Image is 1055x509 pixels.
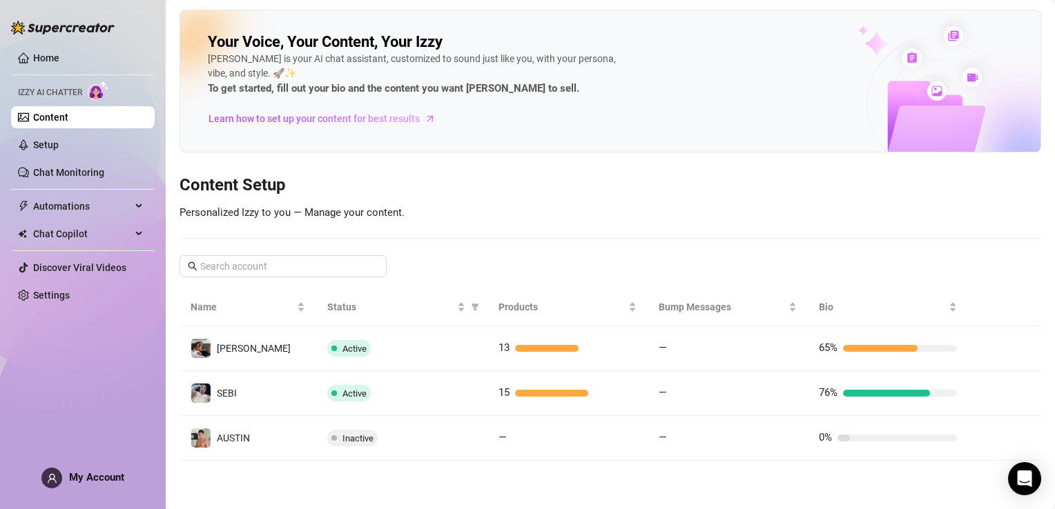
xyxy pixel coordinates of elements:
[659,299,786,315] span: Bump Messages
[209,111,420,126] span: Learn how to set up your content for best results
[188,261,197,271] span: search
[33,139,59,150] a: Setup
[18,201,29,212] span: thunderbolt
[499,341,510,354] span: 13
[191,428,211,448] img: AUSTIN
[47,473,57,483] span: user
[808,288,968,326] th: Bio
[18,86,82,99] span: Izzy AI Chatter
[208,108,446,130] a: Learn how to set up your content for best results
[499,386,510,399] span: 15
[88,81,109,101] img: AI Chatter
[48,366,101,377] span: Chat with us
[487,288,648,326] th: Products
[985,343,995,353] span: right
[659,341,667,354] span: —
[979,382,1001,404] button: right
[33,112,68,123] a: Content
[316,288,488,326] th: Status
[499,431,507,443] span: —
[1008,462,1041,495] div: Open Intercom Messenger
[217,432,250,443] span: AUSTIN
[979,337,1001,359] button: right
[819,386,838,399] span: 76%
[48,394,110,405] a: Download App
[191,383,211,403] img: SEBI
[208,32,443,52] h2: Your Voice, Your Content, Your Izzy
[327,299,455,315] span: Status
[11,21,115,34] img: logo-BBDzfeDw.svg
[342,433,374,443] span: Inactive
[659,431,667,443] span: —
[180,174,1041,197] h3: Content Setup
[69,471,124,483] span: My Account
[499,299,626,315] span: Products
[819,299,946,315] span: Bio
[33,223,131,245] span: Chat Copilot
[826,11,1041,152] img: ai-chatter-content-library-cLFOSyPT.png
[819,431,832,443] span: 0%
[648,288,808,326] th: Bump Messages
[217,343,291,354] span: [PERSON_NAME]
[180,288,316,326] th: Name
[18,229,27,239] img: Chat Copilot
[342,343,367,354] span: Active
[208,52,622,97] div: [PERSON_NAME] is your AI chat assistant, customized to sound just like you, with your persona, vi...
[468,297,482,317] span: filter
[659,386,667,399] span: —
[33,195,131,217] span: Automations
[979,427,1001,449] button: right
[200,259,367,274] input: Search account
[28,300,137,310] span: (Connected to Verge Agency )
[191,339,211,358] img: Logan Blake
[208,82,579,94] strong: To get started, fill out your bio and the content you want [PERSON_NAME] to sell.
[819,341,838,354] span: 65%
[32,366,43,377] span: message
[28,263,101,288] span: [EMAIL_ADDRESS][DOMAIN_NAME]
[48,429,81,440] a: Log out
[985,388,995,398] span: right
[342,388,367,399] span: Active
[180,206,405,219] span: Personalized Izzy to you — Manage your content.
[217,388,237,399] span: SEBI
[471,303,479,311] span: filter
[423,112,437,126] span: arrow-right
[33,52,59,63] a: Home
[33,167,104,178] a: Chat Monitoring
[191,299,294,315] span: Name
[28,246,108,258] span: [PERSON_NAME]
[21,423,159,446] li: Log out
[48,339,97,350] a: Help Center
[985,433,995,443] span: right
